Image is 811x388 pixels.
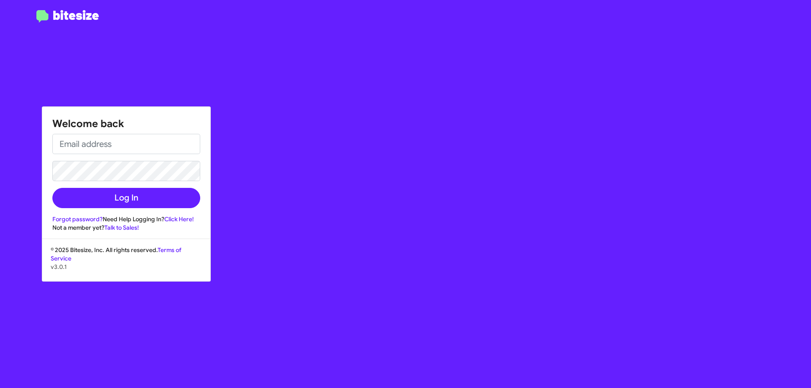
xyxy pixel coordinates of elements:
h1: Welcome back [52,117,200,130]
a: Talk to Sales! [104,224,139,231]
div: Need Help Logging In? [52,215,200,223]
div: © 2025 Bitesize, Inc. All rights reserved. [42,246,210,281]
div: Not a member yet? [52,223,200,232]
a: Forgot password? [52,215,103,223]
a: Click Here! [164,215,194,223]
p: v3.0.1 [51,263,202,271]
input: Email address [52,134,200,154]
button: Log In [52,188,200,208]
